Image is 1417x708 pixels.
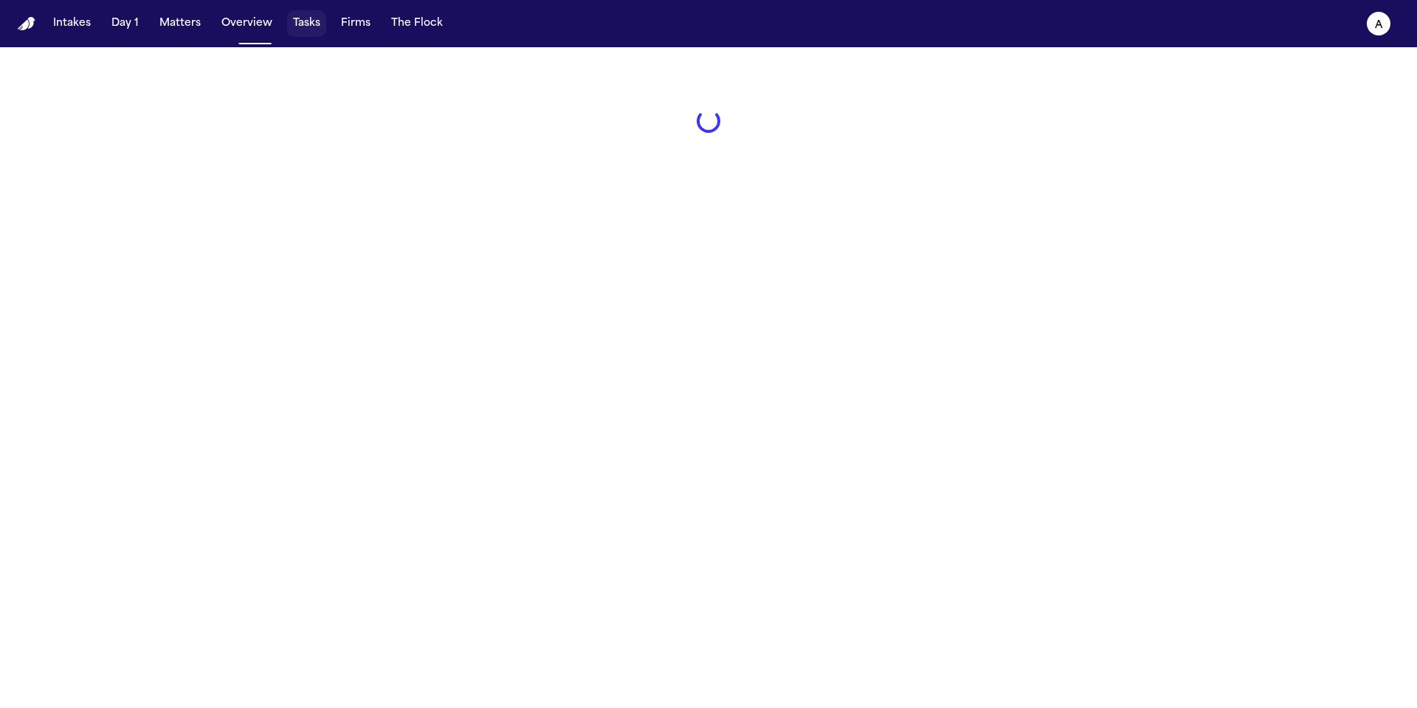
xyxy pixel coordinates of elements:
img: Finch Logo [18,17,35,31]
button: The Flock [385,10,449,37]
button: Tasks [287,10,326,37]
button: Overview [216,10,278,37]
button: Day 1 [106,10,145,37]
a: Home [18,17,35,31]
button: Intakes [47,10,97,37]
button: Matters [154,10,207,37]
button: Firms [335,10,376,37]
